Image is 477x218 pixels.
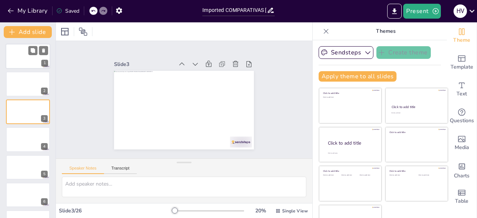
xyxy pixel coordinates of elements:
[454,172,470,180] span: Charts
[59,207,173,214] div: Slide 3 / 26
[122,47,182,66] div: Slide 3
[376,46,431,59] button: Create theme
[387,4,402,19] button: Export to PowerPoint
[6,72,50,96] div: 2
[202,5,266,16] input: Insert title
[28,46,37,55] button: Duplicate Slide
[323,97,376,98] div: Click to add text
[455,143,469,152] span: Media
[341,174,358,176] div: Click to add text
[447,22,477,49] div: Change the overall theme
[332,22,439,40] p: Themes
[6,155,50,180] div: 5
[41,115,48,122] div: 3
[451,63,473,71] span: Template
[447,49,477,76] div: Add ready made slides
[389,174,413,176] div: Click to add text
[389,130,443,133] div: Click to add title
[323,174,340,176] div: Click to add text
[319,71,397,82] button: Apply theme to all slides
[457,90,467,98] span: Text
[392,105,441,109] div: Click to add title
[6,44,50,69] div: 1
[447,76,477,103] div: Add text boxes
[391,112,441,114] div: Click to add text
[403,4,440,19] button: Present
[4,26,52,38] button: Add slide
[62,166,104,174] button: Speaker Notes
[59,26,71,38] div: Layout
[453,36,470,44] span: Theme
[41,143,48,150] div: 4
[328,140,376,146] div: Click to add title
[455,197,468,205] span: Table
[319,46,373,59] button: Sendsteps
[328,152,375,154] div: Click to add body
[447,183,477,210] div: Add a table
[454,4,467,19] button: h v
[6,183,50,207] div: 6
[447,103,477,130] div: Get real-time input from your audience
[56,7,79,15] div: Saved
[389,170,443,173] div: Click to add title
[6,99,50,124] div: 3
[454,4,467,18] div: h v
[79,27,88,36] span: Position
[323,170,376,173] div: Click to add title
[323,92,376,95] div: Click to add title
[450,117,474,125] span: Questions
[39,46,48,55] button: Delete Slide
[447,157,477,183] div: Add charts and graphs
[447,130,477,157] div: Add images, graphics, shapes or video
[252,207,269,214] div: 20 %
[282,208,308,214] span: Single View
[6,127,50,152] div: 4
[418,174,442,176] div: Click to add text
[41,198,48,205] div: 6
[41,60,48,67] div: 1
[41,171,48,177] div: 5
[360,174,376,176] div: Click to add text
[41,88,48,94] div: 2
[6,5,51,17] button: My Library
[104,166,137,174] button: Transcript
